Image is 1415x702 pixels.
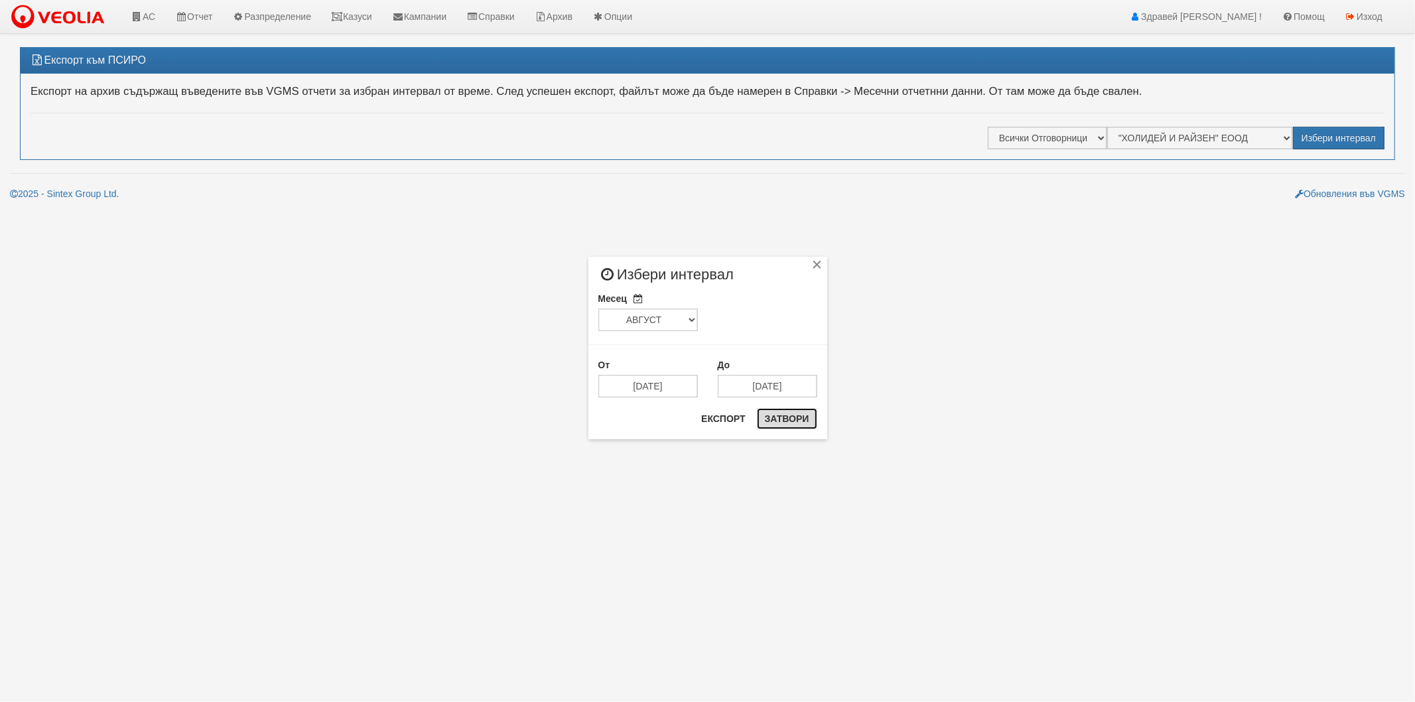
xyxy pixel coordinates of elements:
[718,358,730,372] label: До
[811,260,824,273] div: ×
[598,358,610,372] label: От
[757,408,817,429] button: Затвори
[598,292,627,305] label: Месец
[693,408,753,429] button: Експорт
[598,267,734,291] span: Избери интервал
